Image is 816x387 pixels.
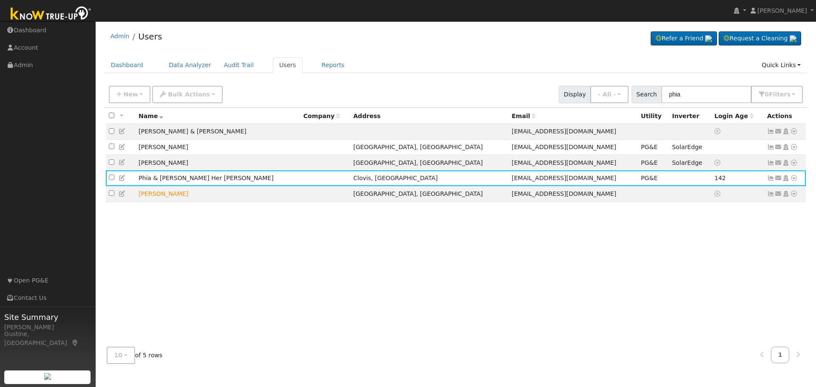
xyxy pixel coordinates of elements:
[119,190,126,197] a: Edit User
[105,57,150,73] a: Dashboard
[136,170,300,186] td: Phia & [PERSON_NAME] Her [PERSON_NAME]
[755,57,807,73] a: Quick Links
[782,159,790,166] a: Login As
[641,175,657,181] span: PG&E
[632,86,662,103] span: Search
[767,144,775,150] a: Show Graph
[767,175,775,181] a: Show Graph
[350,139,509,155] td: [GEOGRAPHIC_DATA], [GEOGRAPHIC_DATA]
[559,86,591,103] span: Display
[273,57,303,73] a: Users
[119,159,126,166] a: Edit User
[512,128,616,135] span: [EMAIL_ADDRESS][DOMAIN_NAME]
[775,174,782,183] a: yang_p33@yahoo.com
[787,91,790,98] span: s
[714,159,722,166] a: No login access
[775,189,782,198] a: Pilarsophias@gmail.com
[782,128,790,135] a: Login As
[136,155,300,171] td: [PERSON_NAME]
[790,127,798,136] a: Other actions
[767,128,775,135] a: Not connected
[767,112,803,121] div: Actions
[641,112,666,121] div: Utility
[107,347,163,364] span: of 5 rows
[790,35,796,42] img: retrieve
[168,91,210,98] span: Bulk Actions
[44,373,51,380] img: retrieve
[751,86,803,103] button: 0Filters
[790,189,798,198] a: Other actions
[661,86,751,103] input: Search
[782,144,790,150] a: Login As
[512,144,616,150] span: [EMAIL_ADDRESS][DOMAIN_NAME]
[714,128,722,135] a: No login access
[109,86,151,103] button: New
[672,112,708,121] div: Inverter
[107,347,135,364] button: 10
[139,113,164,119] span: Name
[714,175,726,181] span: 04/21/2025 11:51:44 AM
[119,144,126,150] a: Edit User
[119,128,126,135] a: Edit User
[771,347,790,363] a: 1
[775,143,782,152] a: sdp369@yahoo.com
[138,31,162,42] a: Users
[512,190,616,197] span: [EMAIL_ADDRESS][DOMAIN_NAME]
[767,159,775,166] a: Show Graph
[315,57,351,73] a: Reports
[775,158,782,167] a: messagedelphia@gmail.com
[641,144,657,150] span: PG&E
[4,330,91,347] div: Gustine, [GEOGRAPHIC_DATA]
[71,339,79,346] a: Map
[782,175,790,181] a: Login As
[590,86,629,103] button: - All -
[162,57,218,73] a: Data Analyzer
[218,57,260,73] a: Audit Trail
[672,144,702,150] span: SolarEdge
[641,159,657,166] span: PG&E
[4,311,91,323] span: Site Summary
[136,124,300,140] td: [PERSON_NAME] & [PERSON_NAME]
[651,31,717,46] a: Refer a Friend
[114,352,123,359] span: 10
[767,190,775,197] a: Not connected
[136,139,300,155] td: [PERSON_NAME]
[782,190,790,197] a: Login As
[512,175,616,181] span: [EMAIL_ADDRESS][DOMAIN_NAME]
[705,35,712,42] img: retrieve
[350,155,509,171] td: [GEOGRAPHIC_DATA], [GEOGRAPHIC_DATA]
[775,127,782,136] a: sophia.g6510@gmail.com
[512,159,616,166] span: [EMAIL_ADDRESS][DOMAIN_NAME]
[110,33,130,40] a: Admin
[353,112,506,121] div: Address
[790,158,798,167] a: Other actions
[350,170,509,186] td: Clovis, [GEOGRAPHIC_DATA]
[152,86,222,103] button: Bulk Actions
[303,113,340,119] span: Company name
[672,159,702,166] span: SolarEdge
[4,323,91,332] div: [PERSON_NAME]
[136,186,300,202] td: Lead
[719,31,801,46] a: Request a Cleaning
[119,175,126,181] a: Edit User
[790,174,798,183] a: Other actions
[714,113,754,119] span: Days since last login
[123,91,138,98] span: New
[790,143,798,152] a: Other actions
[714,190,722,197] a: No login access
[6,5,96,24] img: Know True-Up
[350,186,509,202] td: [GEOGRAPHIC_DATA], [GEOGRAPHIC_DATA]
[512,113,535,119] span: Email
[769,91,790,98] span: Filter
[757,7,807,14] span: [PERSON_NAME]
